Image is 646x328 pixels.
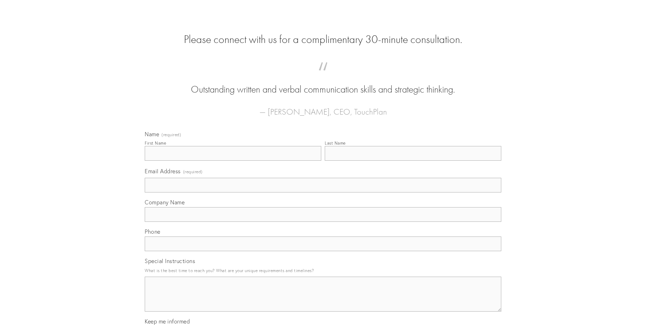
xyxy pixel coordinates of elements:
span: Email Address [145,168,181,175]
span: Name [145,131,159,138]
figcaption: — [PERSON_NAME], CEO, TouchPlan [156,96,490,119]
span: Keep me informed [145,318,190,325]
h2: Please connect with us for a complimentary 30-minute consultation. [145,33,501,46]
span: Phone [145,228,160,235]
p: What is the best time to reach you? What are your unique requirements and timelines? [145,266,501,275]
span: Special Instructions [145,257,195,264]
span: “ [156,69,490,83]
span: Company Name [145,199,185,206]
span: (required) [161,133,181,137]
div: Last Name [325,140,346,146]
span: (required) [183,167,203,176]
div: First Name [145,140,166,146]
blockquote: Outstanding written and verbal communication skills and strategic thinking. [156,69,490,96]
